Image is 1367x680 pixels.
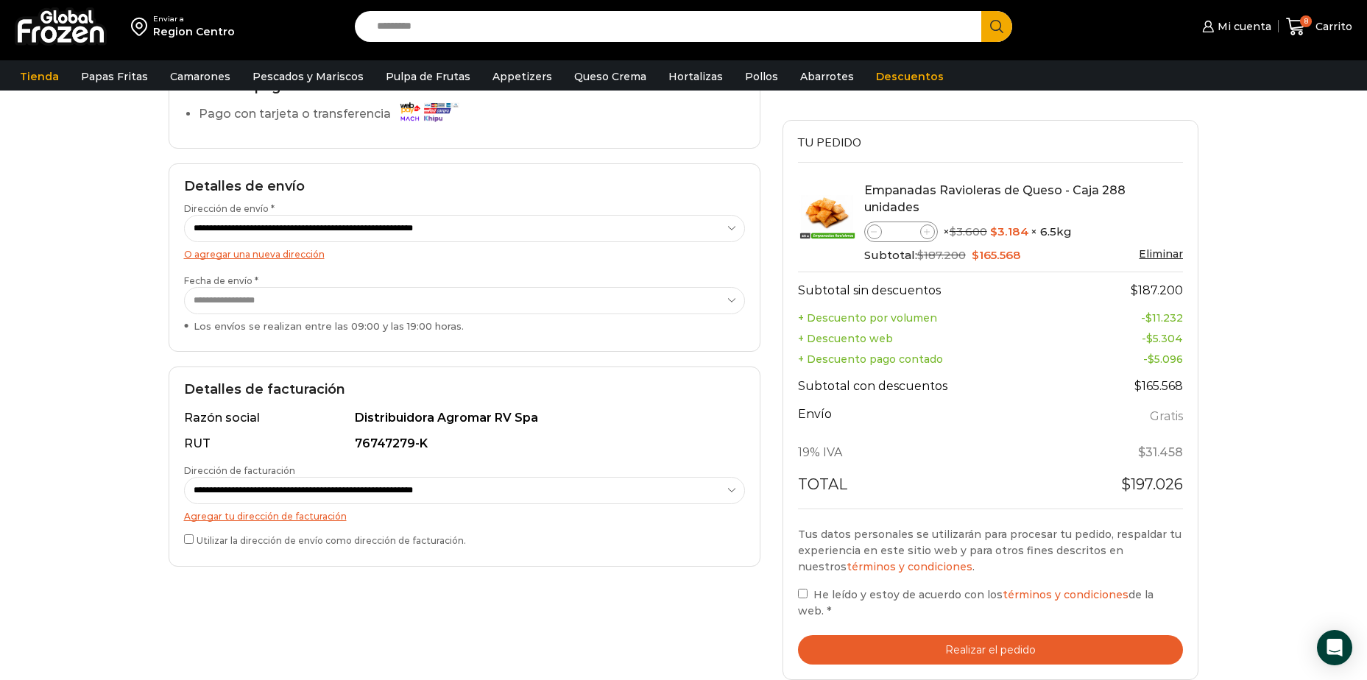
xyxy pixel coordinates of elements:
div: Los envíos se realizan entre las 09:00 y las 19:00 horas. [184,319,745,333]
a: Pollos [738,63,785,91]
div: Open Intercom Messenger [1317,630,1352,665]
div: Subtotal: [864,247,1184,263]
span: $ [1131,283,1138,297]
div: RUT [184,436,353,453]
div: Region Centro [153,24,235,39]
a: Pulpa de Frutas [378,63,478,91]
select: Fecha de envío * Los envíos se realizan entre las 09:00 y las 19:00 horas. [184,287,745,314]
div: Distribuidora Agromar RV Spa [355,410,736,427]
img: Pago con tarjeta o transferencia [395,99,462,124]
span: $ [1138,445,1145,459]
a: Descuentos [869,63,951,91]
span: $ [972,248,979,262]
th: Subtotal con descuentos [798,369,1075,403]
a: Queso Crema [567,63,654,91]
label: Dirección de facturación [184,464,745,504]
a: O agregar una nueva dirección [184,249,325,260]
span: 31.458 [1138,445,1183,459]
a: Mi cuenta [1198,12,1271,41]
td: - [1075,308,1184,328]
a: términos y condiciones [1003,588,1128,601]
input: Utilizar la dirección de envío como dirección de facturación. [184,534,194,544]
span: $ [1134,379,1142,393]
td: - [1075,349,1184,369]
span: 8 [1300,15,1312,27]
a: Abarrotes [793,63,861,91]
span: Tu pedido [798,135,861,151]
a: términos y condiciones [847,560,972,573]
img: address-field-icon.svg [131,14,153,39]
a: Camarones [163,63,238,91]
th: Envío [798,403,1075,436]
div: Enviar a [153,14,235,24]
th: + Descuento web [798,328,1075,349]
span: $ [1121,475,1131,493]
p: Tus datos personales se utilizarán para procesar tu pedido, respaldar tu experiencia en este siti... [798,526,1184,575]
label: Utilizar la dirección de envío como dirección de facturación. [184,531,745,547]
div: Razón social [184,410,353,427]
th: 19% IVA [798,436,1075,470]
label: Dirección de envío * [184,202,745,242]
span: $ [990,224,997,238]
span: $ [1145,311,1152,325]
bdi: 3.184 [990,224,1029,238]
label: Gratis [1150,406,1183,428]
bdi: 5.304 [1146,332,1183,345]
span: $ [917,248,924,262]
th: + Descuento pago contado [798,349,1075,369]
bdi: 197.026 [1121,475,1183,493]
button: Search button [981,11,1012,42]
a: 8 Carrito [1286,10,1352,44]
span: $ [950,224,956,238]
a: Pescados y Mariscos [245,63,371,91]
th: Subtotal sin descuentos [798,272,1075,308]
a: Agregar tu dirección de facturación [184,511,347,522]
bdi: 11.232 [1145,311,1183,325]
select: Dirección de facturación [184,477,745,504]
span: Mi cuenta [1214,19,1271,34]
select: Dirección de envío * [184,215,745,242]
a: Appetizers [485,63,559,91]
a: Papas Fritas [74,63,155,91]
label: Pago con tarjeta o transferencia [199,102,466,127]
a: Hortalizas [661,63,730,91]
input: Product quantity [882,223,920,241]
th: + Descuento por volumen [798,308,1075,328]
a: Eliminar [1139,247,1183,261]
span: $ [1146,332,1153,345]
td: - [1075,328,1184,349]
h2: Detalles de envío [184,179,745,195]
label: Fecha de envío * [184,275,745,333]
bdi: 187.200 [1131,283,1183,297]
bdi: 3.600 [950,224,987,238]
th: Total [798,470,1075,508]
a: Empanadas Ravioleras de Queso - Caja 288 unidades [864,183,1126,214]
span: Carrito [1312,19,1352,34]
div: 76747279-K [355,436,736,453]
bdi: 187.200 [917,248,966,262]
input: He leído y estoy de acuerdo con lostérminos y condicionesde la web. * [798,589,808,598]
h2: Detalles de facturación [184,382,745,398]
a: Tienda [13,63,66,91]
abbr: requerido [827,604,831,617]
bdi: 165.568 [972,248,1021,262]
span: He leído y estoy de acuerdo con los de la web. [798,588,1154,617]
bdi: 165.568 [1134,379,1183,393]
button: Realizar el pedido [798,635,1184,665]
bdi: 5.096 [1148,353,1183,366]
span: $ [1148,353,1154,366]
div: × × 6.5kg [864,222,1184,242]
